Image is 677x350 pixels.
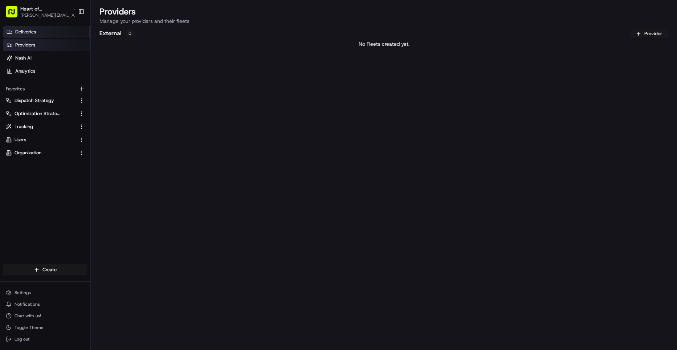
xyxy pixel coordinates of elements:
div: 📗 [7,106,13,112]
button: External [99,28,136,40]
button: Toggle Theme [3,322,87,333]
span: Log out [15,336,29,342]
button: Optimization Strategy [3,108,87,119]
a: 💻API Documentation [58,102,119,115]
input: Clear [19,47,120,54]
div: 💻 [61,106,67,112]
button: Dispatch Strategy [3,95,87,106]
div: 0 [124,30,136,37]
a: Organization [6,150,76,156]
button: Chat with us! [3,311,87,321]
button: Users [3,134,87,146]
span: Knowledge Base [15,105,56,113]
a: Deliveries [3,26,90,38]
p: Welcome 👋 [7,29,132,41]
div: No Fleets created yet. [91,40,677,48]
div: Start new chat [25,69,119,77]
a: Nash AI [3,52,90,64]
h1: Providers [99,6,668,17]
span: Pylon [72,123,88,129]
div: We're available if you need us! [25,77,92,82]
button: Heart of [GEOGRAPHIC_DATA][PERSON_NAME][EMAIL_ADDRESS][DOMAIN_NAME] [3,3,75,20]
button: Start new chat [123,72,132,80]
button: [PERSON_NAME][EMAIL_ADDRESS][DOMAIN_NAME] [20,12,78,18]
p: Manage your providers and their fleets [99,17,668,25]
span: API Documentation [69,105,117,113]
img: Nash [7,7,22,22]
a: Providers [3,39,90,51]
span: Create [42,266,57,273]
span: Users [15,137,26,143]
span: Nash AI [15,55,32,61]
button: Log out [3,334,87,344]
div: Favorites [3,83,87,95]
span: Optimization Strategy [15,110,60,117]
span: Providers [15,42,35,48]
a: Users [6,137,76,143]
span: Tracking [15,123,33,130]
a: Tracking [6,123,76,130]
span: Settings [15,290,31,296]
a: 📗Knowledge Base [4,102,58,115]
a: Dispatch Strategy [6,97,76,104]
button: Create [3,264,87,276]
span: Deliveries [15,29,36,35]
button: Provider [629,29,668,38]
span: Chat with us! [15,313,41,319]
button: Heart of [GEOGRAPHIC_DATA] [20,5,70,12]
span: Organization [15,150,41,156]
a: Optimization Strategy [6,110,76,117]
button: Settings [3,288,87,298]
img: 1736555255976-a54dd68f-1ca7-489b-9aae-adbdc363a1c4 [7,69,20,82]
span: Dispatch Strategy [15,97,54,104]
span: Notifications [15,301,40,307]
button: Notifications [3,299,87,309]
button: Organization [3,147,87,159]
a: Powered byPylon [51,123,88,129]
span: Analytics [15,68,35,74]
a: Analytics [3,65,90,77]
button: Tracking [3,121,87,133]
span: Toggle Theme [15,325,44,330]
